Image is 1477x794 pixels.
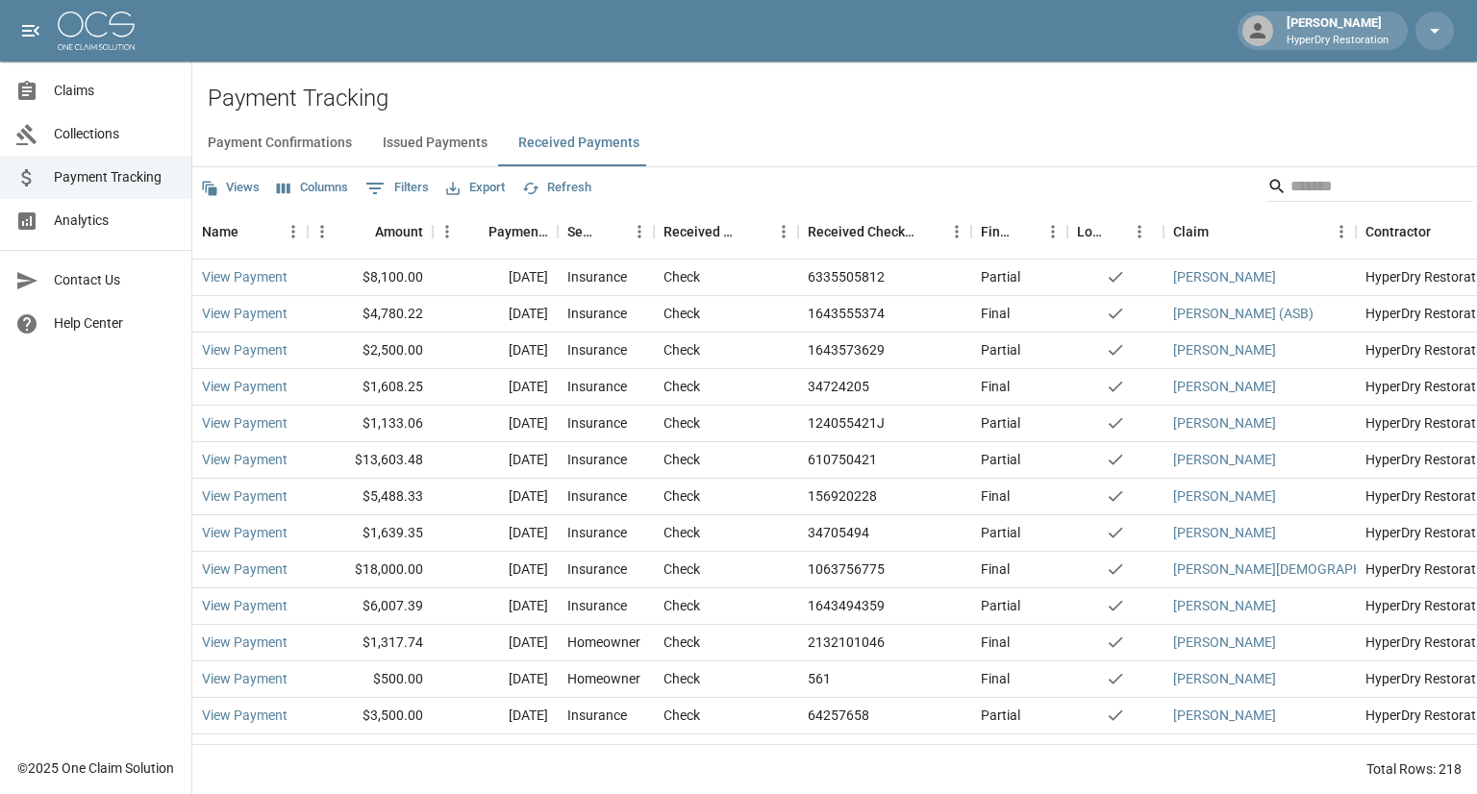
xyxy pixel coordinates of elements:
div: Check [663,596,700,615]
div: 124055421J [808,413,885,433]
div: Sender [558,205,654,259]
button: open drawer [12,12,50,50]
div: [DATE] [433,552,558,588]
a: View Payment [202,267,288,286]
a: [PERSON_NAME] (ASB) [1173,304,1314,323]
button: Menu [308,217,337,246]
div: Final [981,669,1010,688]
div: Partial [981,450,1020,469]
div: Payment Date [433,205,558,259]
div: Received Check Number [798,205,971,259]
span: Claims [54,81,176,101]
a: View Payment [202,742,288,761]
div: Received Method [663,205,742,259]
div: Lockbox [1077,205,1104,259]
div: Insurance [567,450,627,469]
div: Insurance [567,523,627,542]
div: Received Method [654,205,798,259]
div: Check [663,669,700,688]
a: View Payment [202,377,288,396]
div: Insurance [567,742,627,761]
span: Collections [54,124,176,144]
a: View Payment [202,706,288,725]
div: 1643555374 [808,304,885,323]
button: Menu [769,217,798,246]
a: [PERSON_NAME] [1173,596,1276,615]
button: Menu [1327,217,1356,246]
button: Sort [1209,218,1236,245]
button: Refresh [517,173,596,203]
button: Show filters [361,173,434,204]
div: $5,488.33 [308,479,433,515]
div: Check [663,486,700,506]
div: $1,639.35 [308,515,433,552]
div: Amount [375,205,423,259]
a: View Payment [202,304,288,323]
div: Received Check Number [808,205,915,259]
a: View Payment [202,669,288,688]
button: Menu [1039,217,1067,246]
div: Homeowner [567,669,640,688]
a: View Payment [202,523,288,542]
div: $13,603.48 [308,442,433,479]
div: Check [663,340,700,360]
button: Menu [942,217,971,246]
a: View Payment [202,340,288,360]
div: © 2025 One Claim Solution [17,758,174,778]
button: Menu [625,217,654,246]
div: Check [663,559,700,579]
div: Final [981,486,1010,506]
a: View Payment [202,559,288,579]
div: Contractor [1365,205,1431,259]
button: Select columns [272,173,353,203]
div: Check [663,267,700,286]
a: [PERSON_NAME] [1173,413,1276,433]
div: $4,780.22 [308,296,433,333]
span: Help Center [54,313,176,334]
img: ocs-logo-white-transparent.png [58,12,135,50]
div: Claim [1164,205,1356,259]
div: Search [1267,171,1473,206]
button: Views [196,173,264,203]
button: Sort [1012,218,1039,245]
div: $6,007.39 [308,588,433,625]
button: Received Payments [503,120,655,166]
div: Final [981,742,1010,761]
div: $2,500.00 [308,333,433,369]
div: Insurance [567,340,627,360]
div: Name [192,205,308,259]
button: Payment Confirmations [192,120,367,166]
div: Final/Partial [971,205,1067,259]
button: Sort [742,218,769,245]
div: Payment Date [488,205,548,259]
a: [PERSON_NAME] [1173,742,1276,761]
div: [DATE] [433,442,558,479]
div: Insurance [567,267,627,286]
div: Check [663,706,700,725]
p: HyperDry Restoration [1287,33,1389,49]
div: [DATE] [433,333,558,369]
a: [PERSON_NAME] [1173,450,1276,469]
div: Amount [308,205,433,259]
div: Claim [1173,205,1209,259]
div: 64257658 [808,706,869,725]
div: Insurance [567,596,627,615]
div: Insurance [567,486,627,506]
div: Check [663,742,700,761]
a: [PERSON_NAME] [1173,523,1276,542]
div: Partial [981,596,1020,615]
button: Sort [1431,218,1458,245]
div: 34697847 [808,742,869,761]
div: Check [663,523,700,542]
button: Menu [1125,217,1154,246]
a: View Payment [202,633,288,652]
a: [PERSON_NAME] [1173,340,1276,360]
div: [DATE] [433,734,558,771]
div: Partial [981,267,1020,286]
div: $1,317.74 [308,625,433,661]
div: 561 [808,669,831,688]
div: Check [663,633,700,652]
button: Export [441,173,510,203]
div: Total Rows: 218 [1366,759,1462,779]
div: 610750421 [808,450,877,469]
